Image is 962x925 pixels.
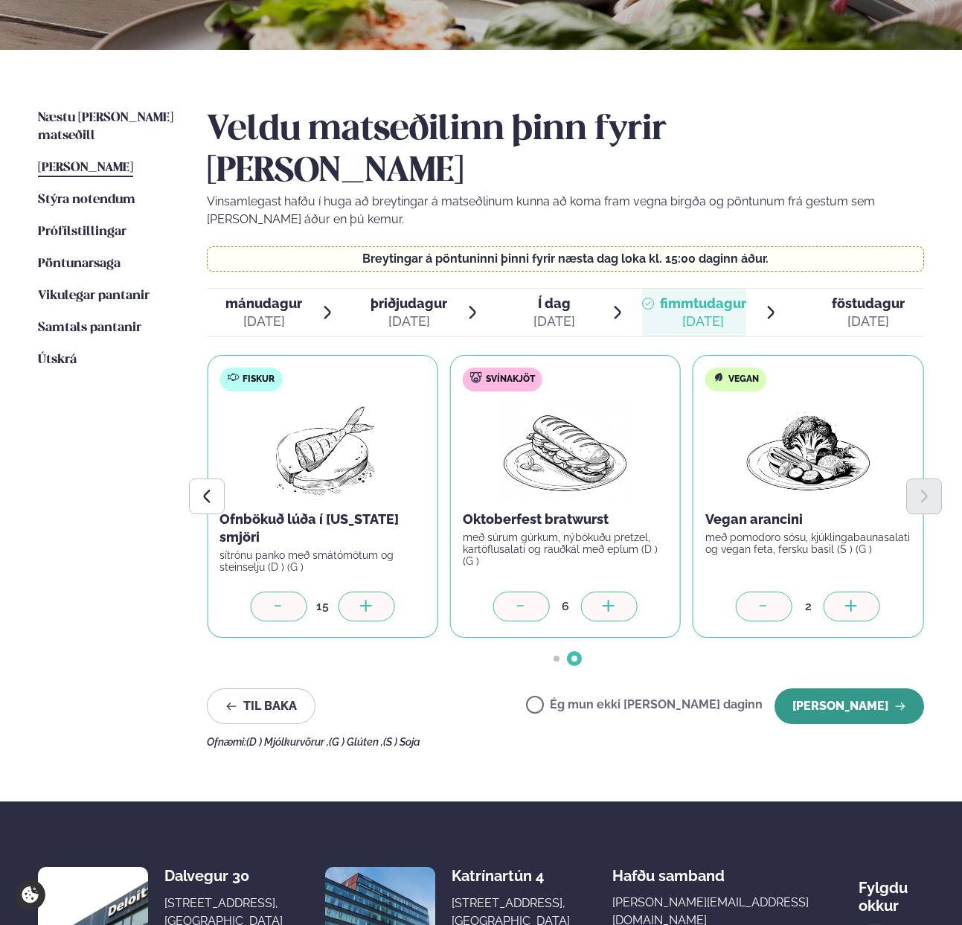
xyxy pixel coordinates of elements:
span: [PERSON_NAME] [38,161,133,174]
a: Samtals pantanir [38,319,141,337]
img: pork.svg [470,371,482,383]
span: Útskrá [38,353,77,366]
a: Pöntunarsaga [38,255,121,273]
p: Ofnbökuð lúða í [US_STATE] smjöri [219,510,425,546]
span: Í dag [533,295,575,313]
a: Prófílstillingar [38,223,126,241]
button: [PERSON_NAME] [775,688,924,724]
div: [DATE] [533,313,575,330]
img: Panini.png [500,403,631,499]
a: [PERSON_NAME] [38,159,133,177]
span: Næstu [PERSON_NAME] matseðill [38,112,173,142]
span: mánudagur [225,295,302,311]
div: 6 [550,598,581,615]
a: Næstu [PERSON_NAME] matseðill [38,109,177,145]
div: Katrínartún 4 [452,867,570,885]
p: sítrónu panko með smátómötum og steinselju (D ) (G ) [219,549,425,573]
span: Hafðu samband [612,855,725,885]
span: Vikulegar pantanir [38,289,150,302]
div: 15 [307,598,338,615]
div: 2 [792,598,824,615]
div: Ofnæmi: [207,736,924,748]
span: Vegan [728,374,759,385]
div: [DATE] [371,313,447,330]
a: Útskrá [38,351,77,369]
span: Go to slide 2 [571,656,577,662]
button: Til baka [207,688,315,724]
img: Vegan.png [743,403,873,499]
a: Stýra notendum [38,191,135,209]
span: Prófílstillingar [38,225,126,238]
div: [DATE] [832,313,905,330]
span: Svínakjöt [486,374,535,385]
h2: Veldu matseðilinn þinn fyrir [PERSON_NAME] [207,109,924,193]
a: Cookie settings [15,880,45,910]
div: [DATE] [225,313,302,330]
span: þriðjudagur [371,295,447,311]
p: með súrum gúrkum, nýbökuðu pretzel, kartöflusalati og rauðkál með eplum (D ) (G ) [463,531,668,567]
span: Pöntunarsaga [38,257,121,270]
img: fish.svg [227,371,239,383]
p: með pomodoro sósu, kjúklingabaunasalati og vegan feta, fersku basil (S ) (G ) [705,531,911,555]
span: (D ) Mjólkurvörur , [246,736,329,748]
div: Fylgdu okkur [859,867,923,915]
div: Dalvegur 30 [164,867,283,885]
p: Vinsamlegast hafðu í huga að breytingar á matseðlinum kunna að koma fram vegna birgða og pöntunum... [207,193,924,228]
img: Fish.png [257,403,388,499]
a: Vikulegar pantanir [38,287,150,305]
button: Next slide [906,478,942,514]
p: Vegan arancini [705,510,911,528]
span: (G ) Glúten , [329,736,383,748]
div: [DATE] [660,313,746,330]
span: Stýra notendum [38,193,135,206]
span: Go to slide 1 [554,656,559,662]
p: Oktoberfest bratwurst [463,510,668,528]
img: Vegan.svg [713,371,725,383]
span: (S ) Soja [383,736,420,748]
button: Previous slide [189,478,225,514]
p: Breytingar á pöntuninni þinni fyrir næsta dag loka kl. 15:00 daginn áður. [222,253,908,265]
span: Samtals pantanir [38,321,141,334]
span: Fiskur [243,374,275,385]
span: föstudagur [832,295,905,311]
span: fimmtudagur [660,295,746,311]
